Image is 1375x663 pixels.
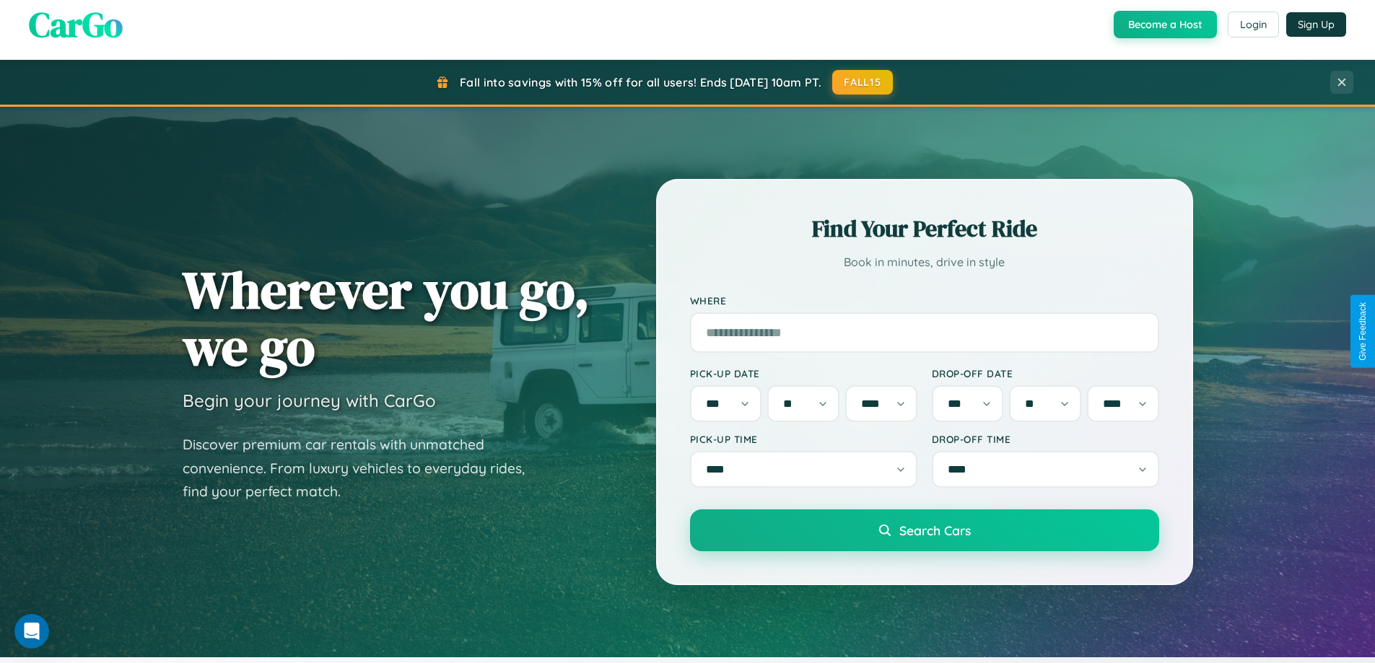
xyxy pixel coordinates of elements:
button: FALL15 [832,70,893,95]
label: Pick-up Date [690,367,917,379]
label: Drop-off Time [932,433,1159,445]
h1: Wherever you go, we go [183,261,590,375]
span: CarGo [29,1,123,48]
button: Become a Host [1114,11,1217,38]
p: Discover premium car rentals with unmatched convenience. From luxury vehicles to everyday rides, ... [183,433,544,504]
span: Fall into savings with 15% off for all users! Ends [DATE] 10am PT. [460,75,821,89]
div: Give Feedback [1358,302,1368,361]
h2: Find Your Perfect Ride [690,213,1159,245]
label: Where [690,294,1159,307]
label: Drop-off Date [932,367,1159,379]
label: Pick-up Time [690,433,917,445]
button: Sign Up [1286,12,1346,37]
p: Book in minutes, drive in style [690,252,1159,273]
button: Login [1228,12,1279,38]
h3: Begin your journey with CarGo [183,390,436,411]
span: Search Cars [899,522,971,538]
button: Search Cars [690,509,1159,551]
iframe: Intercom live chat [14,614,49,649]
